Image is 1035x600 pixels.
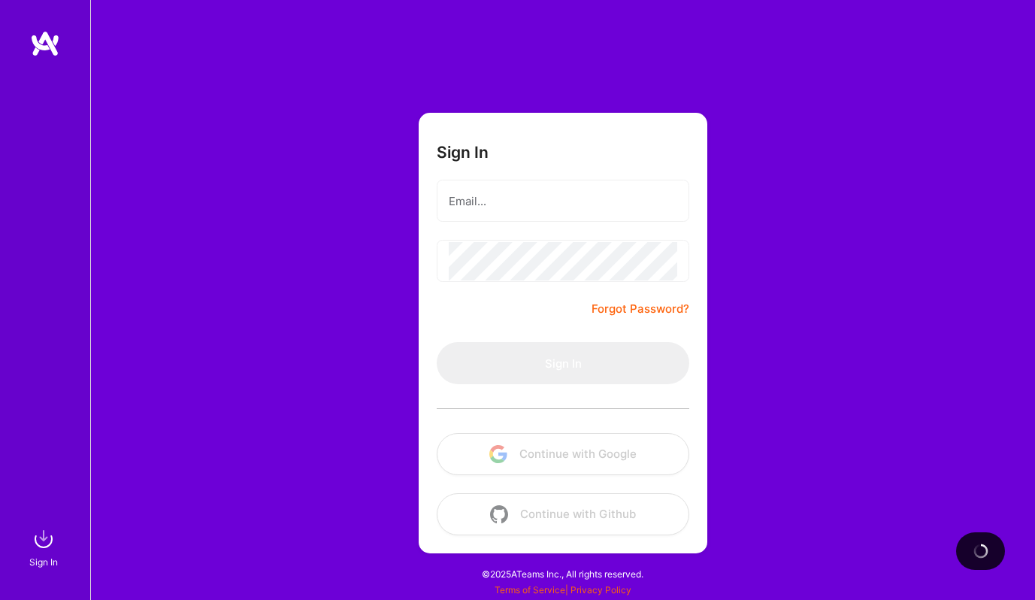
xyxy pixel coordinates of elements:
[32,524,59,570] a: sign inSign In
[592,300,689,318] a: Forgot Password?
[437,433,689,475] button: Continue with Google
[30,30,60,57] img: logo
[437,342,689,384] button: Sign In
[972,542,990,560] img: loading
[29,554,58,570] div: Sign In
[437,493,689,535] button: Continue with Github
[29,524,59,554] img: sign in
[449,182,677,220] input: Email...
[490,505,508,523] img: icon
[489,445,507,463] img: icon
[495,584,565,595] a: Terms of Service
[437,143,489,162] h3: Sign In
[570,584,631,595] a: Privacy Policy
[90,555,1035,592] div: © 2025 ATeams Inc., All rights reserved.
[495,584,631,595] span: |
